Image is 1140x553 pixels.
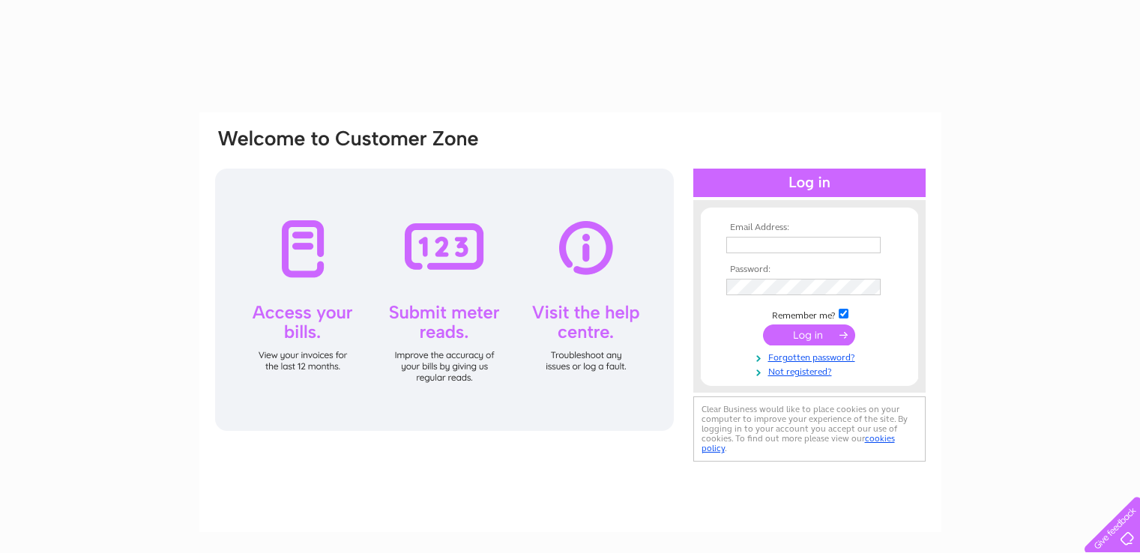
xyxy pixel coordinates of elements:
th: Email Address: [723,223,896,233]
div: Clear Business would like to place cookies on your computer to improve your experience of the sit... [693,396,926,462]
a: Not registered? [726,363,896,378]
a: cookies policy [702,433,895,453]
a: Forgotten password? [726,349,896,363]
input: Submit [763,324,855,345]
td: Remember me? [723,306,896,321]
th: Password: [723,265,896,275]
